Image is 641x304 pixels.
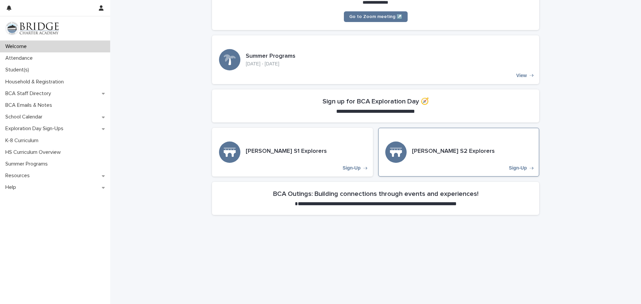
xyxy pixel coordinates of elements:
[344,11,408,22] a: Go to Zoom meeting ↗️
[3,173,35,179] p: Resources
[349,14,402,19] span: Go to Zoom meeting ↗️
[3,79,69,85] p: Household & Registration
[3,67,34,73] p: Student(s)
[212,128,373,177] a: Sign-Up
[3,55,38,61] p: Attendance
[3,149,66,156] p: HS Curriculum Overview
[3,114,48,120] p: School Calendar
[3,184,21,191] p: Help
[3,43,32,50] p: Welcome
[323,97,429,105] h2: Sign up for BCA Exploration Day 🧭
[273,190,478,198] h2: BCA Outings: Building connections through events and experiences!
[3,102,57,108] p: BCA Emails & Notes
[509,165,527,171] p: Sign-Up
[3,125,69,132] p: Exploration Day Sign-Ups
[3,137,44,144] p: K-8 Curriculum
[5,22,59,35] img: V1C1m3IdTEidaUdm9Hs0
[412,148,495,155] h3: [PERSON_NAME] S2 Explorers
[212,35,539,84] a: View
[246,53,295,60] h3: Summer Programs
[516,73,527,78] p: View
[343,165,361,171] p: Sign-Up
[246,148,327,155] h3: [PERSON_NAME] S1 Explorers
[3,90,56,97] p: BCA Staff Directory
[3,161,53,167] p: Summer Programs
[378,128,539,177] a: Sign-Up
[246,61,295,67] p: [DATE] - [DATE]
